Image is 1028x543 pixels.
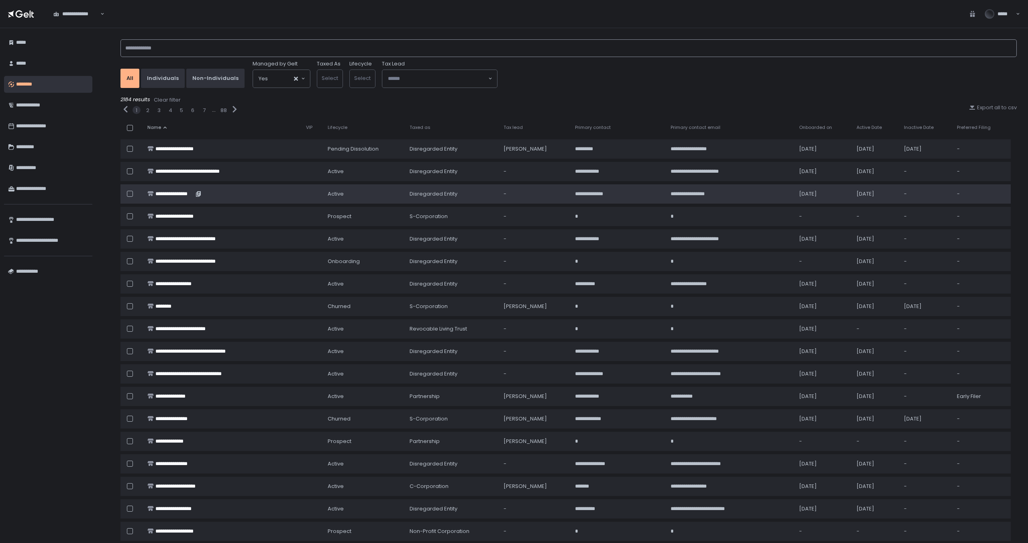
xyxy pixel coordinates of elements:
[799,370,847,378] div: [DATE]
[957,483,1006,490] div: -
[147,75,179,82] div: Individuals
[99,10,100,18] input: Search for option
[349,60,372,67] label: Lifecycle
[328,370,344,378] span: active
[328,280,344,288] span: active
[857,145,894,153] div: [DATE]
[857,438,894,445] div: -
[317,60,341,67] label: Taxed As
[904,303,947,310] div: [DATE]
[957,168,1006,175] div: -
[328,190,344,198] span: active
[306,125,312,131] span: VIP
[328,258,360,265] span: onboarding
[799,393,847,400] div: [DATE]
[904,258,947,265] div: -
[799,303,847,310] div: [DATE]
[957,145,1006,153] div: -
[504,325,565,333] div: -
[410,235,494,243] div: Disregarded Entity
[253,70,310,88] div: Search for option
[410,303,494,310] div: S-Corporation
[120,96,1017,104] div: 2184 results
[410,370,494,378] div: Disregarded Entity
[410,280,494,288] div: Disregarded Entity
[120,69,139,88] button: All
[410,125,430,131] span: Taxed as
[904,415,947,423] div: [DATE]
[857,483,894,490] div: [DATE]
[388,75,487,83] input: Search for option
[799,235,847,243] div: [DATE]
[857,415,894,423] div: [DATE]
[957,235,1006,243] div: -
[957,190,1006,198] div: -
[192,75,239,82] div: Non-Individuals
[504,505,565,512] div: -
[191,107,194,114] div: 6
[504,415,565,423] div: [PERSON_NAME]
[857,125,882,131] span: Active Date
[904,190,947,198] div: -
[410,325,494,333] div: Revocable Living Trust
[857,190,894,198] div: [DATE]
[328,438,351,445] span: prospect
[203,107,206,114] button: 7
[220,107,227,114] div: 88
[799,505,847,512] div: [DATE]
[957,280,1006,288] div: -
[141,69,185,88] button: Individuals
[504,125,523,131] span: Tax lead
[957,125,991,131] span: Preferred Filing
[575,125,611,131] span: Primary contact
[410,505,494,512] div: Disregarded Entity
[410,438,494,445] div: Partnership
[410,213,494,220] div: S-Corporation
[799,125,832,131] span: Onboarded on
[799,280,847,288] div: [DATE]
[504,213,565,220] div: -
[957,415,1006,423] div: -
[410,348,494,355] div: Disregarded Entity
[146,107,149,114] div: 2
[504,438,565,445] div: [PERSON_NAME]
[904,145,947,153] div: [DATE]
[328,460,344,467] span: active
[157,107,161,114] button: 3
[259,75,268,83] span: Yes
[504,303,565,310] div: [PERSON_NAME]
[969,104,1017,111] button: Export all to csv
[957,505,1006,512] div: -
[857,168,894,175] div: [DATE]
[904,460,947,467] div: -
[410,460,494,467] div: Disregarded Entity
[957,528,1006,535] div: -
[126,75,133,82] div: All
[904,235,947,243] div: -
[857,235,894,243] div: [DATE]
[799,528,847,535] div: -
[410,258,494,265] div: Disregarded Entity
[382,60,405,67] span: Tax Lead
[504,370,565,378] div: -
[328,168,344,175] span: active
[857,213,894,220] div: -
[957,258,1006,265] div: -
[410,145,494,153] div: Disregarded Entity
[253,60,298,67] span: Managed by Gelt
[904,168,947,175] div: -
[904,438,947,445] div: -
[904,483,947,490] div: -
[904,325,947,333] div: -
[957,460,1006,467] div: -
[153,96,181,104] button: Clear filter
[410,190,494,198] div: Disregarded Entity
[857,325,894,333] div: -
[504,145,565,153] div: [PERSON_NAME]
[904,213,947,220] div: -
[857,303,894,310] div: [DATE]
[147,125,161,131] span: Name
[180,107,183,114] button: 5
